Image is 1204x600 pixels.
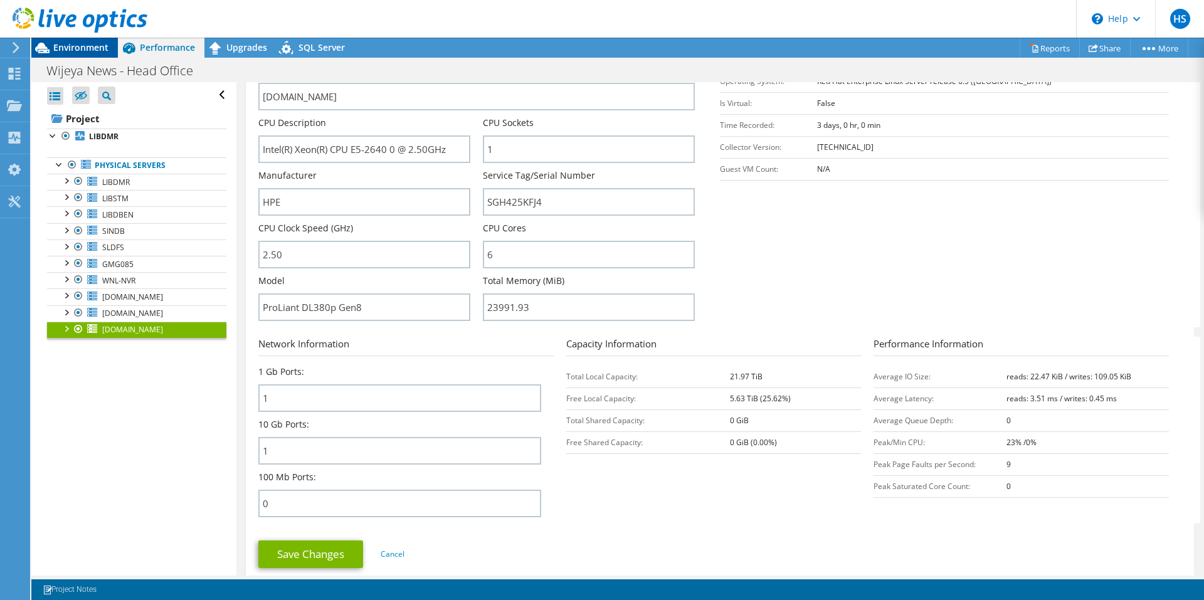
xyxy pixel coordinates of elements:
[47,174,226,190] a: LIBDMR
[874,387,1006,409] td: Average Latency:
[817,120,880,130] b: 3 days, 0 hr, 0 min
[47,272,226,288] a: WNL-NVR
[258,117,326,129] label: CPU Description
[258,275,285,287] label: Model
[566,387,730,409] td: Free Local Capacity:
[41,64,213,78] h1: Wijeya News - Head Office
[817,164,830,174] b: N/A
[258,418,309,431] label: 10 Gb Ports:
[1006,459,1011,470] b: 9
[47,157,226,174] a: Physical Servers
[102,226,125,236] span: SINDB
[47,206,226,223] a: LIBDBEN
[226,41,267,53] span: Upgrades
[47,129,226,145] a: LIBDMR
[483,275,564,287] label: Total Memory (MiB)
[47,288,226,305] a: [DOMAIN_NAME]
[730,393,791,404] b: 5.63 TiB (25.62%)
[102,275,135,286] span: WNL-NVR
[258,366,304,378] label: 1 Gb Ports:
[483,169,595,182] label: Service Tag/Serial Number
[102,324,163,335] span: [DOMAIN_NAME]
[566,366,730,387] td: Total Local Capacity:
[102,177,130,187] span: LIBDMR
[483,222,526,234] label: CPU Cores
[47,322,226,338] a: [DOMAIN_NAME]
[47,239,226,256] a: SLDFS
[566,431,730,453] td: Free Shared Capacity:
[258,540,363,568] a: Save Changes
[47,305,226,322] a: [DOMAIN_NAME]
[1079,38,1131,58] a: Share
[720,136,817,158] td: Collector Version:
[874,366,1006,387] td: Average IO Size:
[89,131,119,142] b: LIBDMR
[102,308,163,318] span: [DOMAIN_NAME]
[874,475,1006,497] td: Peak Saturated Core Count:
[102,259,134,270] span: GMG085
[566,337,862,356] h3: Capacity Information
[720,114,817,136] td: Time Recorded:
[720,158,817,180] td: Guest VM Count:
[874,431,1006,453] td: Peak/Min CPU:
[47,256,226,272] a: GMG085
[1006,481,1011,492] b: 0
[102,209,134,220] span: LIBDBEN
[720,92,817,114] td: Is Virtual:
[730,371,763,382] b: 21.97 TiB
[140,41,195,53] span: Performance
[1130,38,1188,58] a: More
[381,549,404,559] a: Cancel
[47,223,226,239] a: SINDB
[258,222,353,234] label: CPU Clock Speed (GHz)
[258,337,554,356] h3: Network Information
[1006,415,1011,426] b: 0
[1092,13,1103,24] svg: \n
[53,41,108,53] span: Environment
[1006,393,1117,404] b: reads: 3.51 ms / writes: 0.45 ms
[817,98,835,108] b: False
[258,471,316,483] label: 100 Mb Ports:
[566,409,730,431] td: Total Shared Capacity:
[47,190,226,206] a: LIBSTM
[1006,437,1037,448] b: 23% /0%
[1170,9,1190,29] span: HS
[258,169,317,182] label: Manufacturer
[102,193,129,204] span: LIBSTM
[102,292,163,302] span: [DOMAIN_NAME]
[1020,38,1080,58] a: Reports
[102,242,124,253] span: SLDFS
[817,142,874,152] b: [TECHNICAL_ID]
[874,337,1169,356] h3: Performance Information
[730,415,749,426] b: 0 GiB
[874,409,1006,431] td: Average Queue Depth:
[730,437,777,448] b: 0 GiB (0.00%)
[874,453,1006,475] td: Peak Page Faults per Second:
[298,41,345,53] span: SQL Server
[34,582,105,597] a: Project Notes
[1006,371,1131,382] b: reads: 22.47 KiB / writes: 109.05 KiB
[817,76,1052,87] b: Red Hat Enterprise Linux Server release 6.5 ([GEOGRAPHIC_DATA])
[483,117,534,129] label: CPU Sockets
[47,108,226,129] a: Project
